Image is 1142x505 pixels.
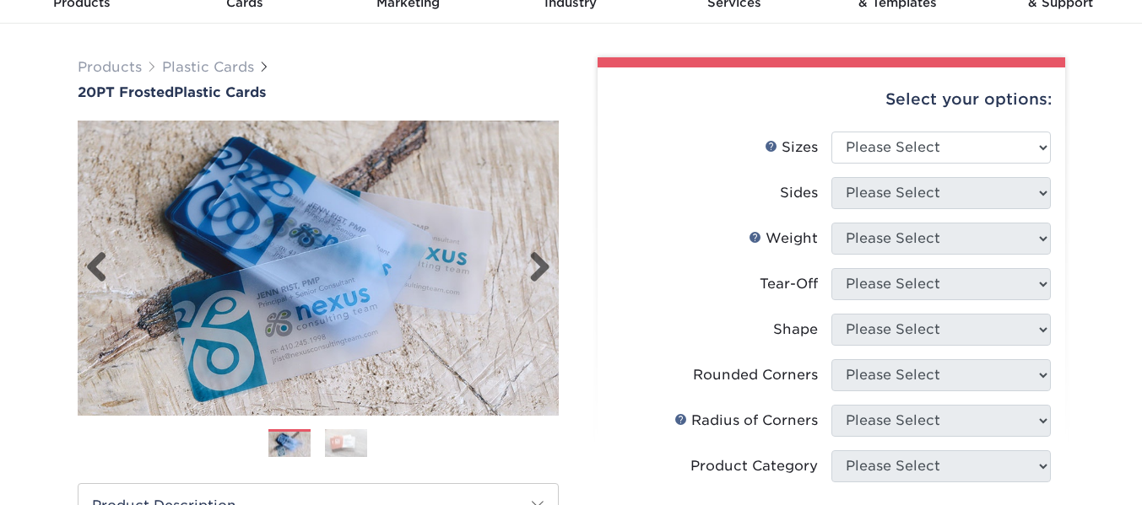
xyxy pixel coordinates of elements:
div: Shape [773,320,818,340]
div: Select your options: [611,67,1052,132]
div: Radius of Corners [674,411,818,431]
div: Product Category [690,456,818,476]
img: 20PT Frosted 01 [78,102,559,434]
div: Sides [780,183,818,203]
span: 20PT Frosted [78,84,174,100]
iframe: Google Customer Reviews [4,454,143,499]
div: Sizes [765,137,818,158]
a: Plastic Cards [162,59,254,75]
a: Products [78,59,142,75]
img: Plastic Cards 02 [325,428,367,458]
h1: Plastic Cards [78,84,559,100]
div: Weight [749,228,818,249]
div: Tear-Off [760,274,818,294]
img: Plastic Cards 01 [268,430,311,459]
a: 20PT FrostedPlastic Cards [78,84,559,100]
div: Rounded Corners [693,365,818,385]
